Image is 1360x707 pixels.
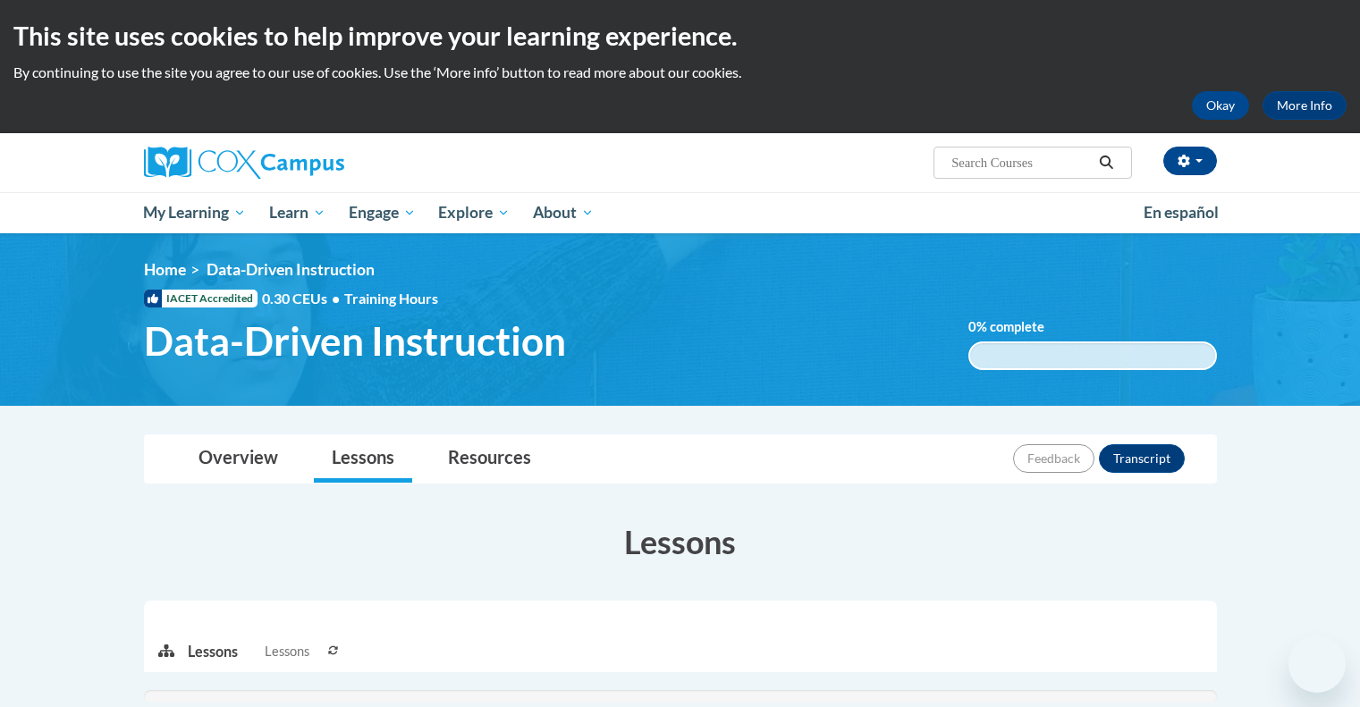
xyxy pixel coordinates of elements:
[1144,203,1219,222] span: En español
[533,202,594,223] span: About
[1099,444,1185,473] button: Transcript
[1288,635,1346,693] iframe: Button to launch messaging window
[1263,91,1347,120] a: More Info
[1132,194,1230,231] a: En español
[430,435,549,483] a: Resources
[438,202,510,223] span: Explore
[117,192,1244,233] div: Main menu
[181,435,296,483] a: Overview
[188,642,238,661] p: Lessons
[258,192,337,233] a: Learn
[344,290,438,307] span: Training Hours
[332,290,340,307] span: •
[207,260,375,279] span: Data-Driven Instruction
[13,18,1347,54] h2: This site uses cookies to help improve your learning experience.
[1163,147,1217,175] button: Account Settings
[144,519,1217,564] h3: Lessons
[968,319,976,334] span: 0
[1013,444,1094,473] button: Feedback
[144,290,258,307] span: IACET Accredited
[1093,152,1119,173] button: Search
[1192,91,1249,120] button: Okay
[337,192,427,233] a: Engage
[143,202,246,223] span: My Learning
[314,435,412,483] a: Lessons
[13,63,1347,82] p: By continuing to use the site you agree to our use of cookies. Use the ‘More info’ button to read...
[950,152,1093,173] input: Search Courses
[521,192,605,233] a: About
[144,317,566,365] span: Data-Driven Instruction
[144,147,484,179] a: Cox Campus
[262,289,344,308] span: 0.30 CEUs
[132,192,258,233] a: My Learning
[269,202,325,223] span: Learn
[968,317,1071,337] label: % complete
[265,642,309,661] span: Lessons
[144,260,186,279] a: Home
[144,147,344,179] img: Cox Campus
[349,202,416,223] span: Engage
[427,192,521,233] a: Explore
